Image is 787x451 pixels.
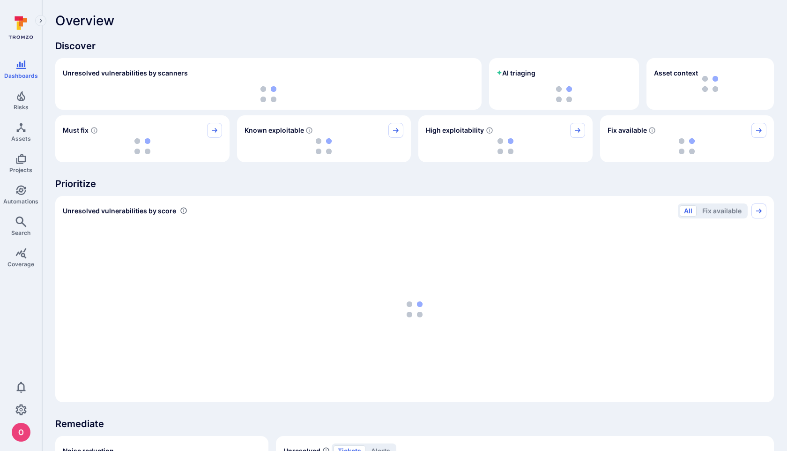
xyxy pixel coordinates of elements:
[9,166,32,173] span: Projects
[608,126,647,135] span: Fix available
[63,224,766,395] div: loading spinner
[63,138,222,155] div: loading spinner
[608,138,767,155] div: loading spinner
[556,86,572,102] img: Loading...
[7,261,34,268] span: Coverage
[3,198,38,205] span: Automations
[55,13,114,28] span: Overview
[648,127,656,134] svg: Vulnerabilities with fix available
[316,138,332,154] img: Loading...
[14,104,29,111] span: Risks
[63,68,188,78] h2: Unresolved vulnerabilities by scanners
[37,17,44,25] i: Expand navigation menu
[497,86,631,102] div: loading spinner
[4,72,38,79] span: Dashboards
[90,127,98,134] svg: Risk score >=40 , missed SLA
[134,138,150,154] img: Loading...
[418,115,593,162] div: High exploitability
[55,177,774,190] span: Prioritize
[260,86,276,102] img: Loading...
[63,86,474,102] div: loading spinner
[426,138,585,155] div: loading spinner
[680,205,697,217] button: All
[654,68,698,78] span: Asset context
[600,115,774,162] div: Fix available
[497,138,513,154] img: Loading...
[679,138,695,154] img: Loading...
[497,68,535,78] h2: AI triaging
[55,39,774,53] span: Discover
[486,127,493,134] svg: EPSS score ≥ 0.7
[55,417,774,430] span: Remediate
[237,115,411,162] div: Known exploitable
[305,127,313,134] svg: Confirmed exploitable by KEV
[407,301,423,317] img: Loading...
[63,206,176,216] span: Unresolved vulnerabilities by score
[245,138,404,155] div: loading spinner
[11,229,30,236] span: Search
[55,115,230,162] div: Must fix
[35,15,46,26] button: Expand navigation menu
[12,423,30,442] div: oleg malkov
[180,206,187,216] div: Number of vulnerabilities in status 'Open' 'Triaged' and 'In process' grouped by score
[245,126,304,135] span: Known exploitable
[426,126,484,135] span: High exploitability
[698,205,746,217] button: Fix available
[11,135,31,142] span: Assets
[63,126,89,135] span: Must fix
[12,423,30,442] img: ACg8ocJcCe-YbLxGm5tc0PuNRxmgP8aEm0RBXn6duO8aeMVK9zjHhw=s96-c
